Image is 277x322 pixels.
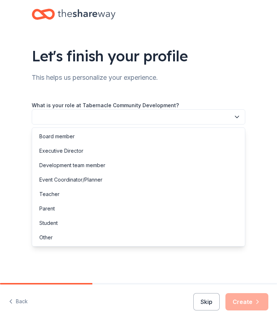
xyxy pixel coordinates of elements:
div: Student [39,219,58,227]
div: Board member [39,132,75,141]
div: Development team member [39,161,105,170]
div: Teacher [39,190,60,199]
div: Other [39,233,53,242]
div: Parent [39,204,55,213]
div: Executive Director [39,147,83,155]
div: Event Coordinator/Planner [39,175,102,184]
